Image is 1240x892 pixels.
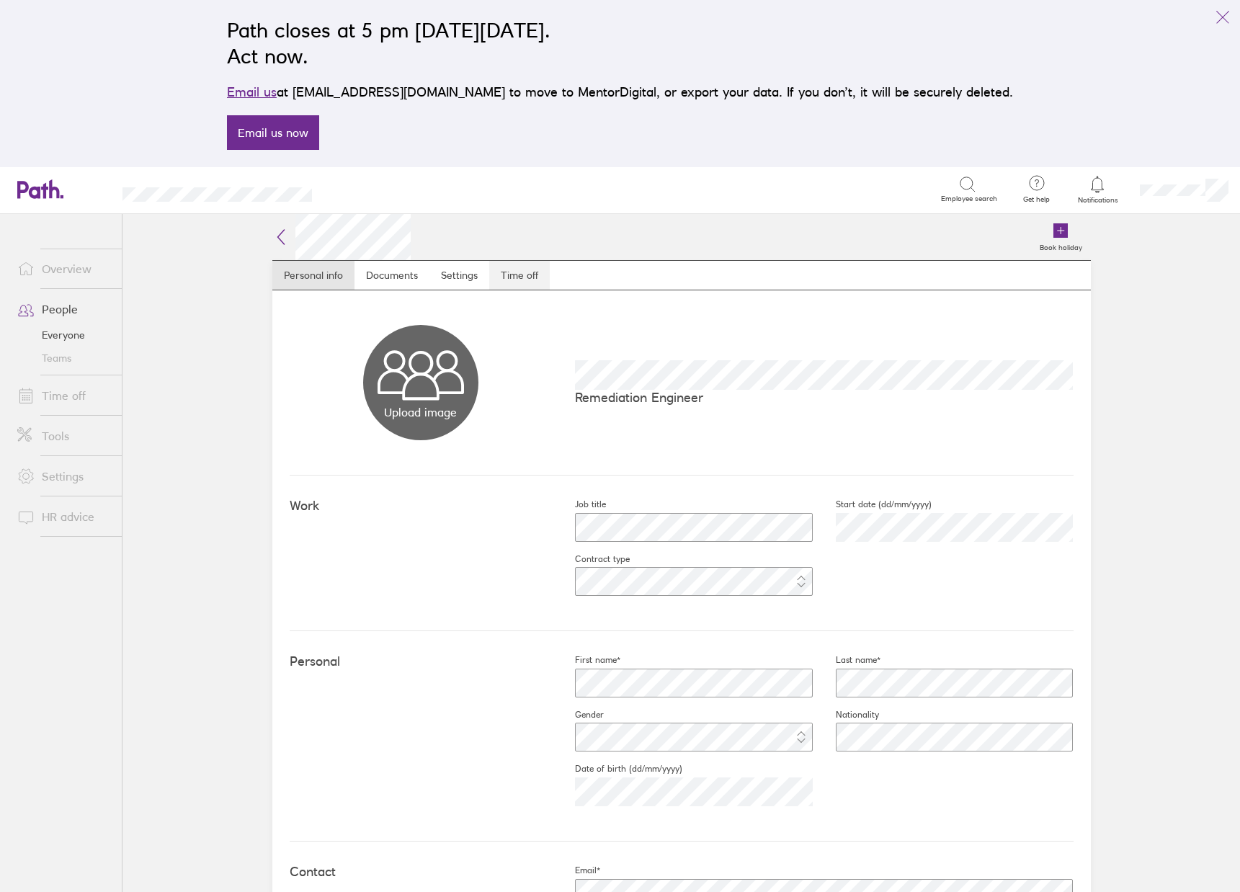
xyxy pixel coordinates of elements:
a: Personal info [272,261,354,290]
div: Search [351,182,388,195]
p: at [EMAIL_ADDRESS][DOMAIN_NAME] to move to MentorDigital, or export your data. If you don’t, it w... [227,82,1013,102]
label: Email* [552,865,600,876]
a: Teams [6,347,122,370]
a: Book holiday [1031,214,1091,260]
label: Nationality [813,709,879,721]
a: Documents [354,261,429,290]
a: Time off [6,381,122,410]
a: Tools [6,422,122,450]
a: Notifications [1074,174,1121,205]
h4: Contact [290,865,552,880]
label: Book holiday [1031,239,1091,252]
h4: Personal [290,654,552,669]
label: Last name* [813,654,880,666]
h2: Path closes at 5 pm [DATE][DATE]. Act now. [227,17,1013,69]
label: Gender [552,709,604,721]
h4: Work [290,499,552,514]
span: Employee search [941,195,997,203]
a: HR advice [6,502,122,531]
a: Settings [6,462,122,491]
span: Notifications [1074,196,1121,205]
a: Email us [227,84,277,99]
label: Start date (dd/mm/yyyy) [813,499,932,510]
p: Remediation Engineer [575,390,1074,405]
a: Email us now [227,115,319,150]
label: Contract type [552,553,630,565]
label: Date of birth (dd/mm/yyyy) [552,763,682,775]
a: People [6,295,122,324]
span: Get help [1013,195,1060,204]
label: Job title [552,499,606,510]
a: Overview [6,254,122,283]
a: Settings [429,261,489,290]
a: Time off [489,261,550,290]
label: First name* [552,654,620,666]
a: Everyone [6,324,122,347]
